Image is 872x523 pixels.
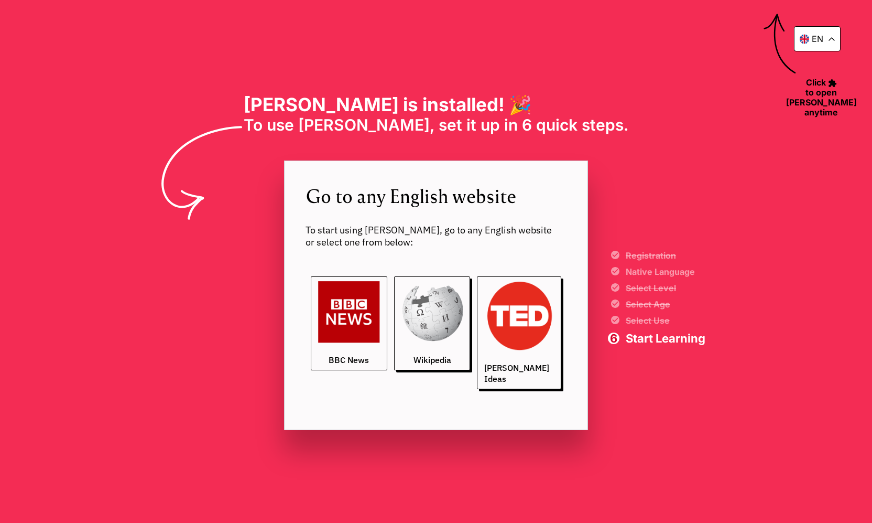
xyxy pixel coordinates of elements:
span: Registration [626,251,705,260]
span: Select Age [626,300,705,308]
a: Wikipedia [394,276,471,370]
span: Wikipedia [413,355,451,366]
h1: [PERSON_NAME] is installed! 🎉 [244,93,629,115]
span: Native Language [626,268,705,276]
img: wikipedia [401,281,463,343]
span: Select Use [626,316,705,325]
span: Go to any English website [306,182,566,209]
span: Select Level [626,284,705,292]
span: [PERSON_NAME] Ideas [484,362,554,385]
img: ted [484,281,554,351]
span: To start using [PERSON_NAME], go to any English website or select one from below: [306,224,566,248]
span: Start Learning [626,333,705,344]
a: BBC News [311,276,387,370]
img: bbc [318,281,380,343]
p: en [812,34,823,44]
a: [PERSON_NAME] Ideas [477,276,561,389]
span: Click to open [PERSON_NAME] anytime [780,77,862,118]
span: BBC News [329,355,369,366]
span: To use [PERSON_NAME], set it up in 6 quick steps. [244,115,629,134]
